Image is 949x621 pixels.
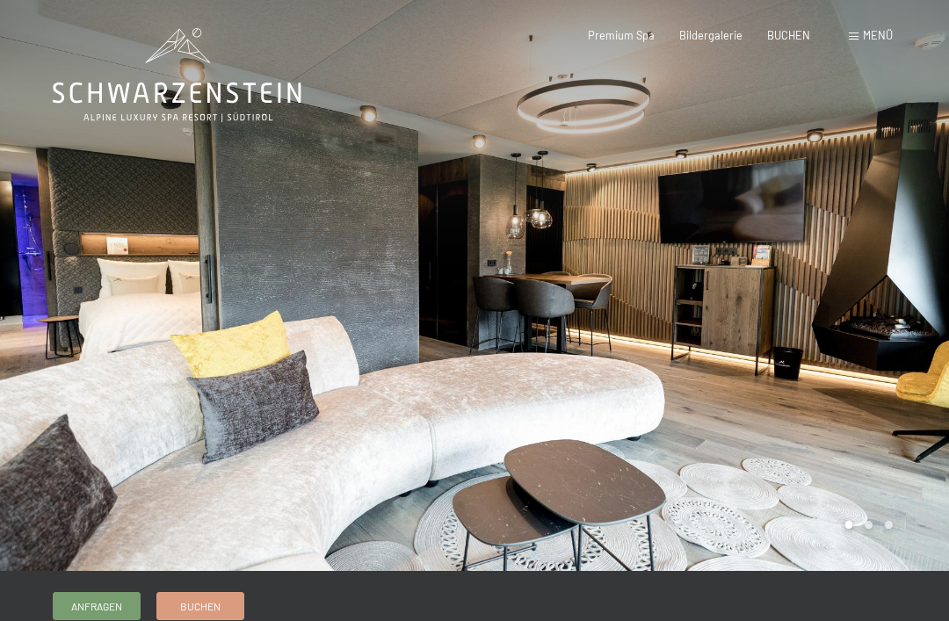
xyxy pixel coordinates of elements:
[679,28,743,42] a: Bildergalerie
[588,28,655,42] a: Premium Spa
[157,593,243,619] a: Buchen
[71,599,122,614] span: Anfragen
[863,28,893,42] span: Menü
[54,593,140,619] a: Anfragen
[767,28,810,42] a: BUCHEN
[180,599,221,614] span: Buchen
